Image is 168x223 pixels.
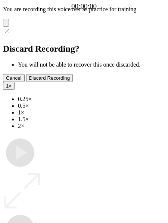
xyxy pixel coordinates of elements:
h2: Discard Recording? [3,44,165,54]
p: You are recording this voiceover as practice for training [3,6,165,13]
button: Discard Recording [26,74,73,82]
li: 1.5× [18,116,165,123]
button: 1× [3,82,15,90]
li: 2× [18,123,165,129]
button: Cancel [3,74,25,82]
a: 00:00:00 [71,2,97,10]
li: 1× [18,109,165,116]
li: 0.25× [18,96,165,103]
li: You will not be able to recover this once discarded. [18,61,165,68]
li: 0.5× [18,103,165,109]
span: 1 [6,83,9,89]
